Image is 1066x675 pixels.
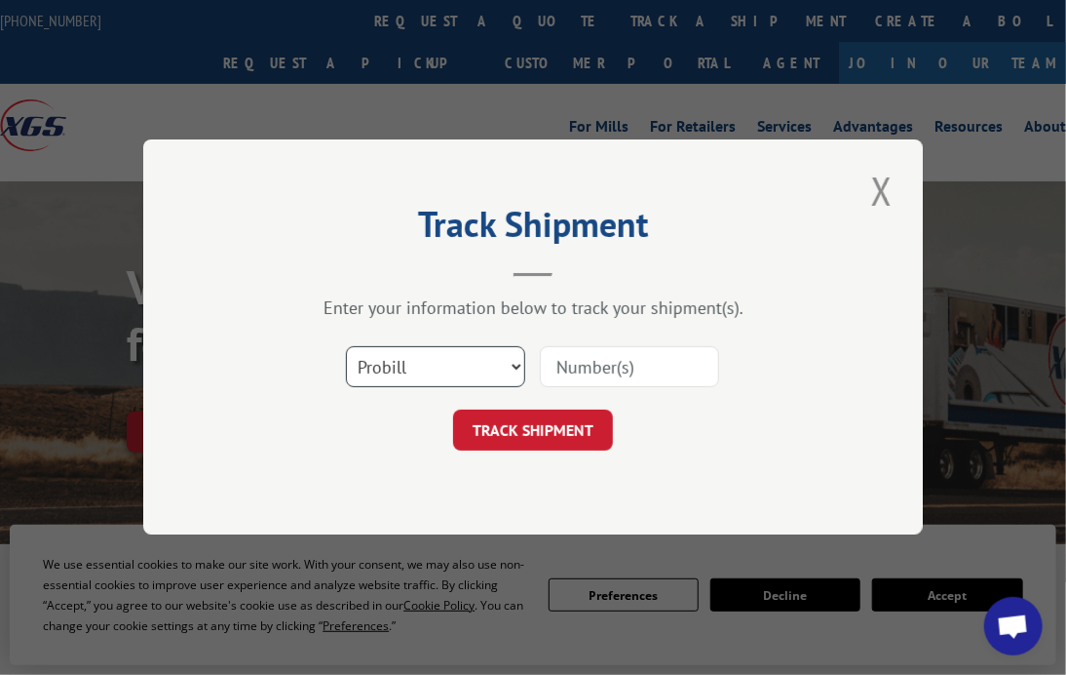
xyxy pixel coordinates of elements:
input: Number(s) [540,347,719,388]
button: TRACK SHIPMENT [453,411,613,452]
button: Close modal [865,164,898,218]
a: Open chat [984,597,1043,655]
h2: Track Shipment [241,211,825,248]
div: Enter your information below to track your shipment(s). [241,298,825,320]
